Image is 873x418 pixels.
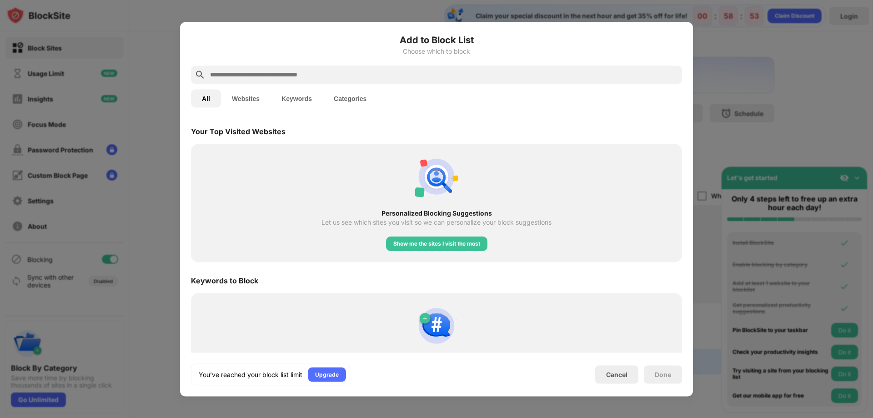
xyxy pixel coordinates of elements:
[655,371,671,378] div: Done
[415,304,458,347] img: block-by-keyword.svg
[271,89,323,107] button: Keywords
[393,239,480,248] div: Show me the sites I visit the most
[315,370,339,379] div: Upgrade
[195,69,206,80] img: search.svg
[191,276,258,285] div: Keywords to Block
[199,370,302,379] div: You’ve reached your block list limit
[207,209,666,217] div: Personalized Blocking Suggestions
[191,47,682,55] div: Choose which to block
[191,33,682,46] h6: Add to Block List
[221,89,271,107] button: Websites
[606,371,627,378] div: Cancel
[191,89,221,107] button: All
[415,155,458,198] img: personal-suggestions.svg
[321,218,552,226] div: Let us see which sites you visit so we can personalize your block suggestions
[323,89,377,107] button: Categories
[191,126,286,136] div: Your Top Visited Websites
